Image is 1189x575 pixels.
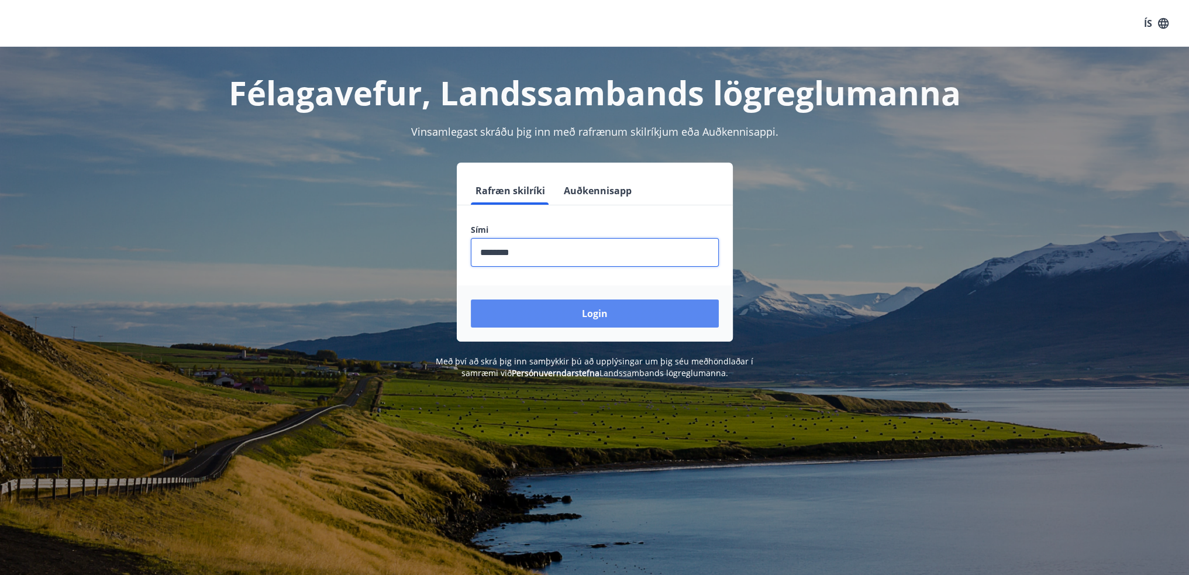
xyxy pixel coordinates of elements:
label: Sími [471,224,719,236]
button: ÍS [1138,13,1175,34]
button: Login [471,299,719,328]
span: Vinsamlegast skráðu þig inn með rafrænum skilríkjum eða Auðkennisappi. [411,125,778,139]
button: Rafræn skilríki [471,177,550,205]
span: Með því að skrá þig inn samþykkir þú að upplýsingar um þig séu meðhöndlaðar í samræmi við Landssa... [436,356,753,378]
button: Auðkennisapp [559,177,636,205]
a: Persónuverndarstefna [512,367,599,378]
h1: Félagavefur, Landssambands lögreglumanna [188,70,1002,115]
